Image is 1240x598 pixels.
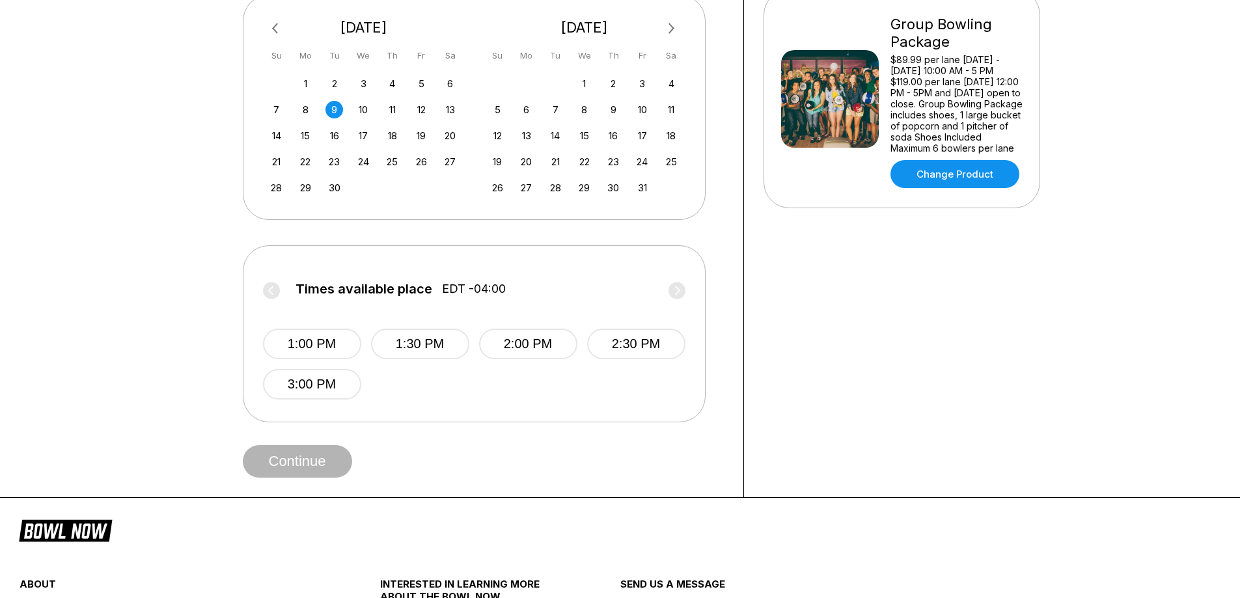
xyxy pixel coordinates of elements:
[442,282,506,296] span: EDT -04:00
[383,101,401,118] div: Choose Thursday, September 11th, 2025
[325,179,343,197] div: Choose Tuesday, September 30th, 2025
[268,127,285,144] div: Choose Sunday, September 14th, 2025
[297,75,314,92] div: Choose Monday, September 1st, 2025
[297,101,314,118] div: Choose Monday, September 8th, 2025
[355,101,372,118] div: Choose Wednesday, September 10th, 2025
[383,47,401,64] div: Th
[605,127,622,144] div: Choose Thursday, October 16th, 2025
[268,179,285,197] div: Choose Sunday, September 28th, 2025
[633,153,651,170] div: Choose Friday, October 24th, 2025
[663,127,680,144] div: Choose Saturday, October 18th, 2025
[575,179,593,197] div: Choose Wednesday, October 29th, 2025
[517,179,535,197] div: Choose Monday, October 27th, 2025
[890,54,1023,154] div: $89.99 per lane [DATE] - [DATE] 10:00 AM - 5 PM $119.00 per lane [DATE] 12:00 PM - 5PM and [DATE]...
[268,153,285,170] div: Choose Sunday, September 21st, 2025
[575,127,593,144] div: Choose Wednesday, October 15th, 2025
[605,153,622,170] div: Choose Thursday, October 23rd, 2025
[547,127,564,144] div: Choose Tuesday, October 14th, 2025
[489,153,506,170] div: Choose Sunday, October 19th, 2025
[605,179,622,197] div: Choose Thursday, October 30th, 2025
[441,101,459,118] div: Choose Saturday, September 13th, 2025
[633,127,651,144] div: Choose Friday, October 17th, 2025
[605,47,622,64] div: Th
[575,75,593,92] div: Choose Wednesday, October 1st, 2025
[489,179,506,197] div: Choose Sunday, October 26th, 2025
[355,127,372,144] div: Choose Wednesday, September 17th, 2025
[383,75,401,92] div: Choose Thursday, September 4th, 2025
[325,127,343,144] div: Choose Tuesday, September 16th, 2025
[263,329,361,359] button: 1:00 PM
[20,578,320,597] div: about
[297,153,314,170] div: Choose Monday, September 22nd, 2025
[489,101,506,118] div: Choose Sunday, October 5th, 2025
[441,127,459,144] div: Choose Saturday, September 20th, 2025
[325,47,343,64] div: Tu
[413,127,430,144] div: Choose Friday, September 19th, 2025
[663,101,680,118] div: Choose Saturday, October 11th, 2025
[633,179,651,197] div: Choose Friday, October 31st, 2025
[325,101,343,118] div: Choose Tuesday, September 9th, 2025
[441,75,459,92] div: Choose Saturday, September 6th, 2025
[517,47,535,64] div: Mo
[268,47,285,64] div: Su
[663,75,680,92] div: Choose Saturday, October 4th, 2025
[297,179,314,197] div: Choose Monday, September 29th, 2025
[325,75,343,92] div: Choose Tuesday, September 2nd, 2025
[633,75,651,92] div: Choose Friday, October 3rd, 2025
[413,101,430,118] div: Choose Friday, September 12th, 2025
[489,47,506,64] div: Su
[633,47,651,64] div: Fr
[890,16,1023,51] div: Group Bowling Package
[297,127,314,144] div: Choose Monday, September 15th, 2025
[781,50,879,148] img: Group Bowling Package
[663,153,680,170] div: Choose Saturday, October 25th, 2025
[371,329,469,359] button: 1:30 PM
[663,47,680,64] div: Sa
[413,47,430,64] div: Fr
[547,47,564,64] div: Tu
[890,160,1019,188] a: Change Product
[633,101,651,118] div: Choose Friday, October 10th, 2025
[297,47,314,64] div: Mo
[489,127,506,144] div: Choose Sunday, October 12th, 2025
[517,153,535,170] div: Choose Monday, October 20th, 2025
[441,47,459,64] div: Sa
[575,47,593,64] div: We
[575,101,593,118] div: Choose Wednesday, October 8th, 2025
[268,101,285,118] div: Choose Sunday, September 7th, 2025
[355,75,372,92] div: Choose Wednesday, September 3rd, 2025
[383,153,401,170] div: Choose Thursday, September 25th, 2025
[547,101,564,118] div: Choose Tuesday, October 7th, 2025
[661,18,682,39] button: Next Month
[441,153,459,170] div: Choose Saturday, September 27th, 2025
[383,127,401,144] div: Choose Thursday, September 18th, 2025
[266,74,462,197] div: month 2025-09
[263,19,465,36] div: [DATE]
[517,101,535,118] div: Choose Monday, October 6th, 2025
[263,369,361,400] button: 3:00 PM
[413,75,430,92] div: Choose Friday, September 5th, 2025
[355,153,372,170] div: Choose Wednesday, September 24th, 2025
[575,153,593,170] div: Choose Wednesday, October 22nd, 2025
[605,101,622,118] div: Choose Thursday, October 9th, 2025
[413,153,430,170] div: Choose Friday, September 26th, 2025
[487,74,682,197] div: month 2025-10
[547,179,564,197] div: Choose Tuesday, October 28th, 2025
[587,329,685,359] button: 2:30 PM
[479,329,577,359] button: 2:00 PM
[325,153,343,170] div: Choose Tuesday, September 23rd, 2025
[266,18,287,39] button: Previous Month
[296,282,432,296] span: Times available place
[517,127,535,144] div: Choose Monday, October 13th, 2025
[605,75,622,92] div: Choose Thursday, October 2nd, 2025
[484,19,685,36] div: [DATE]
[355,47,372,64] div: We
[547,153,564,170] div: Choose Tuesday, October 21st, 2025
